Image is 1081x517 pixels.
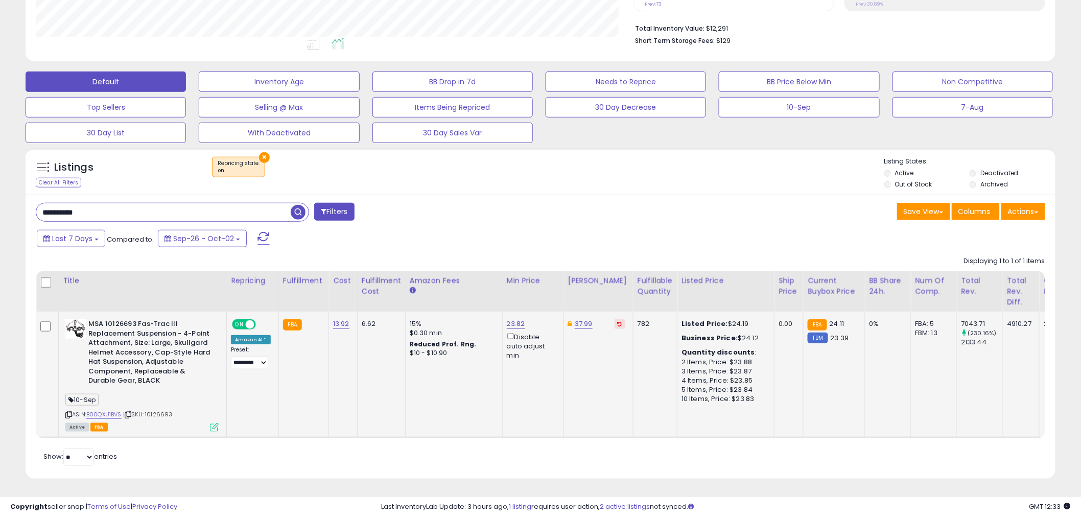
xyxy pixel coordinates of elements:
div: 5 Items, Price: $23.84 [682,385,766,394]
a: 37.99 [575,319,593,329]
span: | SKU: 10126693 [123,410,173,418]
button: 30 Day Decrease [546,97,706,118]
b: Short Term Storage Fees: [635,36,715,45]
b: Listed Price: [682,319,728,328]
div: Total Rev. [961,275,998,297]
a: 13.92 [333,319,349,329]
div: $24.19 [682,319,766,328]
button: Top Sellers [26,97,186,118]
strong: Copyright [10,502,48,511]
span: Repricing state : [218,159,260,175]
b: Total Inventory Value: [635,24,704,33]
span: 23.39 [831,333,849,343]
small: Prev: 73 [645,1,662,7]
div: : [682,348,766,357]
div: Cost [333,275,353,286]
li: $12,291 [635,21,1038,34]
button: Non Competitive [892,72,1053,92]
span: $129 [716,36,731,45]
div: 4910.27 [1007,319,1031,328]
button: Save View [897,203,950,220]
span: 24.11 [830,319,844,328]
button: Default [26,72,186,92]
button: Inventory Age [199,72,359,92]
div: on [218,167,260,174]
label: Out of Stock [895,180,932,189]
button: Sep-26 - Oct-02 [158,230,247,247]
div: Listed Price [682,275,770,286]
div: ASIN: [65,319,219,431]
div: 782 [638,319,669,328]
button: Actions [1001,203,1045,220]
div: 0.00 [779,319,795,328]
a: B00QXU1BVS [86,410,122,419]
span: 10-Sep [65,394,99,406]
div: Disable auto adjust min [507,331,556,360]
div: Title [63,275,222,286]
span: ON [233,320,246,329]
button: Last 7 Days [37,230,105,247]
div: 0% [869,319,903,328]
button: 30 Day Sales Var [372,123,533,143]
small: FBM [808,333,828,343]
div: $24.12 [682,334,766,343]
span: Last 7 Days [52,233,92,244]
div: Amazon AI * [231,335,271,344]
label: Deactivated [980,169,1019,177]
a: 2 active listings [600,502,650,511]
span: All listings currently available for purchase on Amazon [65,423,89,432]
button: Filters [314,203,354,221]
div: Preset: [231,346,271,369]
div: Total Rev. Diff. [1007,275,1035,308]
a: 23.82 [507,319,525,329]
small: FBA [808,319,827,331]
div: 10 Items, Price: $23.83 [682,394,766,404]
div: FBM: 13 [915,328,949,338]
button: 10-Sep [719,97,879,118]
div: 15% [410,319,495,328]
span: Sep-26 - Oct-02 [173,233,234,244]
div: Last InventoryLab Update: 3 hours ago, requires user action, not synced. [382,502,1071,512]
div: Fulfillment [283,275,324,286]
div: Repricing [231,275,274,286]
b: Business Price: [682,333,738,343]
button: Columns [952,203,1000,220]
label: Active [895,169,914,177]
div: 2 Items, Price: $23.88 [682,358,766,367]
small: FBA [283,319,302,331]
div: 6.62 [362,319,397,328]
div: Num of Comp. [915,275,952,297]
a: 1 listing [509,502,532,511]
b: Quantity discounts [682,347,755,357]
div: 3 Items, Price: $23.87 [682,367,766,376]
span: OFF [254,320,271,329]
small: (230.16%) [968,329,996,337]
span: Compared to: [107,234,154,244]
button: × [259,152,270,163]
button: BB Drop in 7d [372,72,533,92]
button: Selling @ Max [199,97,359,118]
button: Items Being Repriced [372,97,533,118]
button: 7-Aug [892,97,1053,118]
div: FBA: 5 [915,319,949,328]
a: Privacy Policy [132,502,177,511]
div: Fulfillable Quantity [638,275,673,297]
p: Listing States: [884,157,1055,167]
div: Amazon Fees [410,275,498,286]
img: 41OKMY6QGxL._SL40_.jpg [65,319,86,339]
div: Ordered Items [1044,275,1081,297]
div: Displaying 1 to 1 of 1 items [964,256,1045,266]
div: 4 Items, Price: $23.85 [682,376,766,385]
span: FBA [90,423,108,432]
div: BB Share 24h. [869,275,906,297]
span: 2025-10-10 12:33 GMT [1029,502,1071,511]
label: Archived [980,180,1008,189]
div: seller snap | | [10,502,177,512]
div: Current Buybox Price [808,275,860,297]
h5: Listings [54,160,93,175]
div: Fulfillment Cost [362,275,401,297]
b: MSA 10126693 Fas-Trac III Replacement Suspension - 4-Point Attachment, Size: Large, Skullgard Hel... [88,319,213,388]
div: Min Price [507,275,559,286]
button: With Deactivated [199,123,359,143]
div: Clear All Filters [36,178,81,187]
